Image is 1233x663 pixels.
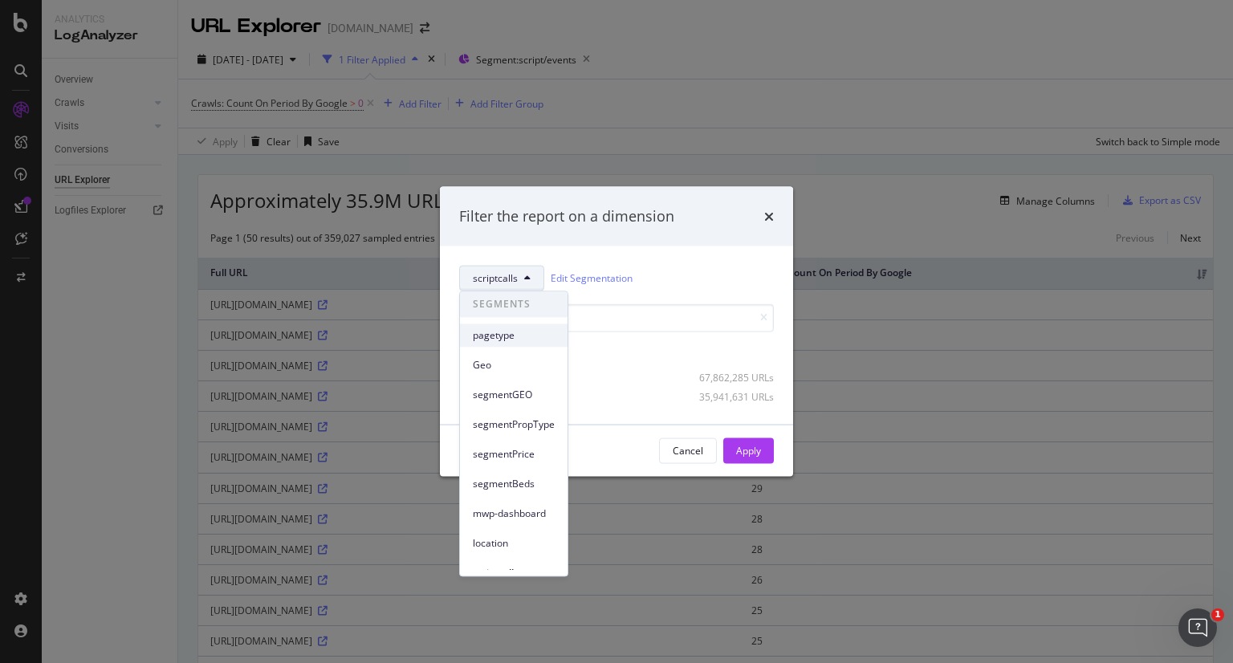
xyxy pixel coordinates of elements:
button: Cancel [659,437,717,463]
iframe: Intercom live chat [1178,608,1217,647]
div: modal [440,187,793,477]
span: segmentGEO [473,388,555,402]
button: Apply [723,437,774,463]
div: Filter the report on a dimension [459,206,674,227]
div: Cancel [673,444,703,458]
div: times [764,206,774,227]
span: segmentPropType [473,417,555,432]
span: pagetype [473,328,555,343]
span: segmentBeds [473,477,555,491]
div: Select all data available [459,344,774,358]
span: SEGMENTS [460,291,568,317]
span: location [473,536,555,551]
span: scriptcalls [473,271,518,285]
span: 1 [1211,608,1224,621]
input: Search [459,303,774,331]
button: scriptcalls [459,265,544,291]
div: 35,941,631 URLs [695,390,774,404]
span: Geo [473,358,555,372]
span: mwp-dashboard [473,506,555,521]
span: segmentPrice [473,447,555,462]
a: Edit Segmentation [551,270,633,287]
span: scriptcalls [473,566,555,580]
div: Apply [736,444,761,458]
div: 67,862,285 URLs [695,371,774,384]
